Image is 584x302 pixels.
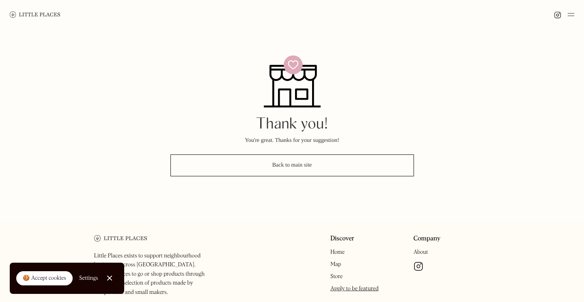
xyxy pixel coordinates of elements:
a: About [414,249,428,255]
a: 🍪 Accept cookies [16,271,73,286]
div: Feature Request success [162,43,422,184]
div: Settings [79,275,98,281]
a: Company [414,235,441,243]
div: Back to main site [272,161,312,169]
div: You're great. Thanks for your suggestion! [170,137,414,145]
a: Settings [79,269,98,287]
a: Back to main site [170,154,414,176]
a: Store [330,274,343,279]
a: Map [330,261,341,267]
a: Apply to be featured [330,286,379,291]
a: Close Cookie Popup [101,270,118,286]
div: 🍪 Accept cookies [23,274,66,283]
a: Discover [330,235,354,243]
h1: Thank you! [170,116,414,133]
a: Home [330,249,345,255]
